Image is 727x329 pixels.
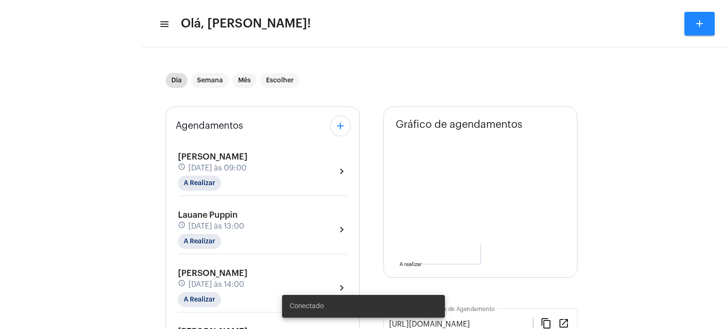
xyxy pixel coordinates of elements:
mat-icon: chevron_right [336,282,347,293]
mat-icon: open_in_new [558,317,569,329]
span: [PERSON_NAME] [178,269,248,277]
mat-icon: content_copy [541,317,552,329]
mat-icon: schedule [178,221,186,231]
span: Agendamentos [176,121,243,131]
input: Link [389,320,533,329]
span: [DATE] às 09:00 [188,164,247,172]
span: [DATE] às 14:00 [188,280,244,289]
mat-chip: A Realizar [178,176,221,191]
mat-icon: schedule [178,163,186,173]
mat-chip: Mês [232,73,257,88]
span: [PERSON_NAME] [178,152,248,161]
mat-chip: Dia [166,73,187,88]
mat-icon: schedule [178,279,186,290]
span: Olá, [PERSON_NAME]! [181,16,311,31]
mat-icon: chevron_right [336,166,347,177]
mat-icon: add [335,120,346,132]
mat-chip: A Realizar [178,292,221,307]
mat-icon: sidenav icon [159,18,168,30]
mat-chip: A Realizar [178,234,221,249]
text: A realizar [399,262,422,267]
span: [DATE] às 13:00 [188,222,244,231]
mat-chip: Escolher [260,73,300,88]
span: Conectado [290,302,324,311]
mat-icon: add [694,18,705,29]
span: Gráfico de agendamentos [396,119,523,130]
mat-chip: Semana [191,73,229,88]
span: Lauane Puppin [178,211,238,219]
mat-icon: chevron_right [336,224,347,235]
